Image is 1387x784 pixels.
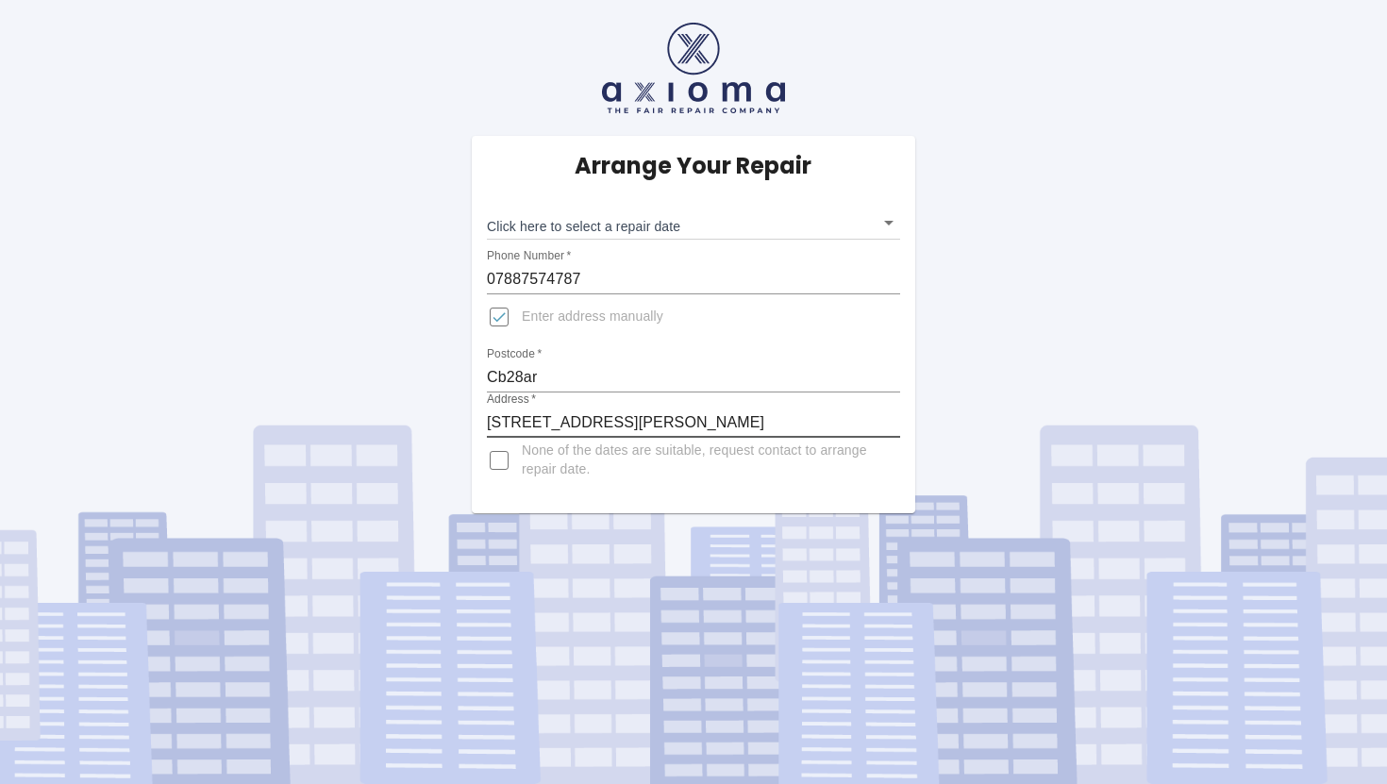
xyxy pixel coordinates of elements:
label: Phone Number [487,248,571,264]
label: Postcode [487,346,542,362]
img: axioma [602,23,785,113]
h5: Arrange Your Repair [575,151,811,181]
label: Address [487,392,536,408]
span: Enter address manually [522,308,663,326]
span: None of the dates are suitable, request contact to arrange repair date. [522,442,885,479]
